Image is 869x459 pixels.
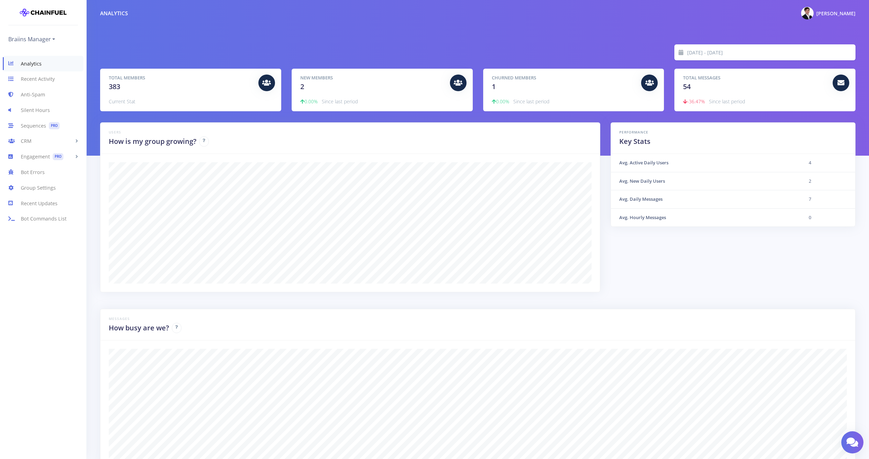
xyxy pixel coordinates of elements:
span: 54 [683,82,691,91]
div: Analytics [100,9,128,17]
span: Current Stat [109,98,135,105]
span: PRO [53,153,63,161]
td: 4 [800,154,855,172]
td: 0 [800,208,855,226]
a: @Andre_Braiins Photo [PERSON_NAME] [796,6,855,21]
span: 1 [492,82,496,91]
h2: How is my group growing? [109,136,196,147]
span: [PERSON_NAME] [816,10,855,17]
h2: Key Stats [619,136,847,147]
h5: Total Members [109,75,253,81]
a: Analytics [3,56,83,71]
span: Since last period [513,98,549,105]
th: Avg. Active Daily Users [611,154,800,172]
img: @Andre_Braiins Photo [801,7,814,19]
td: 2 [800,172,855,190]
img: chainfuel-logo [20,6,66,19]
th: Avg. Daily Messages [611,190,800,209]
span: Since last period [322,98,358,105]
h6: Performance [619,130,847,135]
td: 7 [800,190,855,209]
h2: How busy are we? [109,323,169,333]
span: Since last period [709,98,745,105]
span: -36.47% [683,98,705,105]
a: Braiins Manager [8,34,55,45]
span: 0.00% [300,98,318,105]
h6: Messages [109,316,847,321]
span: PRO [49,122,60,129]
h5: Total Messages [683,75,827,81]
h5: Churned Members [492,75,636,81]
h6: Users [109,130,592,135]
span: 0.00% [492,98,509,105]
span: 383 [109,82,120,91]
span: 2 [300,82,304,91]
th: Avg. New Daily Users [611,172,800,190]
h5: New Members [300,75,445,81]
th: Avg. Hourly Messages [611,208,800,226]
